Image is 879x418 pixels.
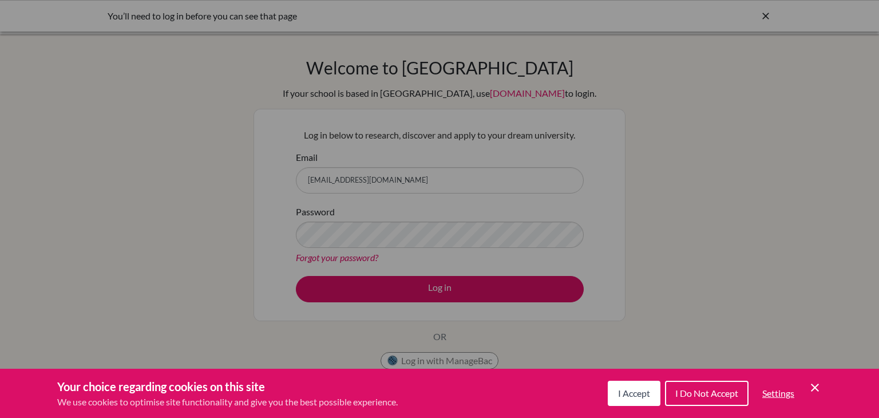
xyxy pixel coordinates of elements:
[665,381,749,406] button: I Do Not Accept
[753,382,803,405] button: Settings
[762,388,794,399] span: Settings
[57,395,398,409] p: We use cookies to optimise site functionality and give you the best possible experience.
[618,388,650,399] span: I Accept
[57,378,398,395] h3: Your choice regarding cookies on this site
[675,388,738,399] span: I Do Not Accept
[608,381,660,406] button: I Accept
[808,381,822,395] button: Save and close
